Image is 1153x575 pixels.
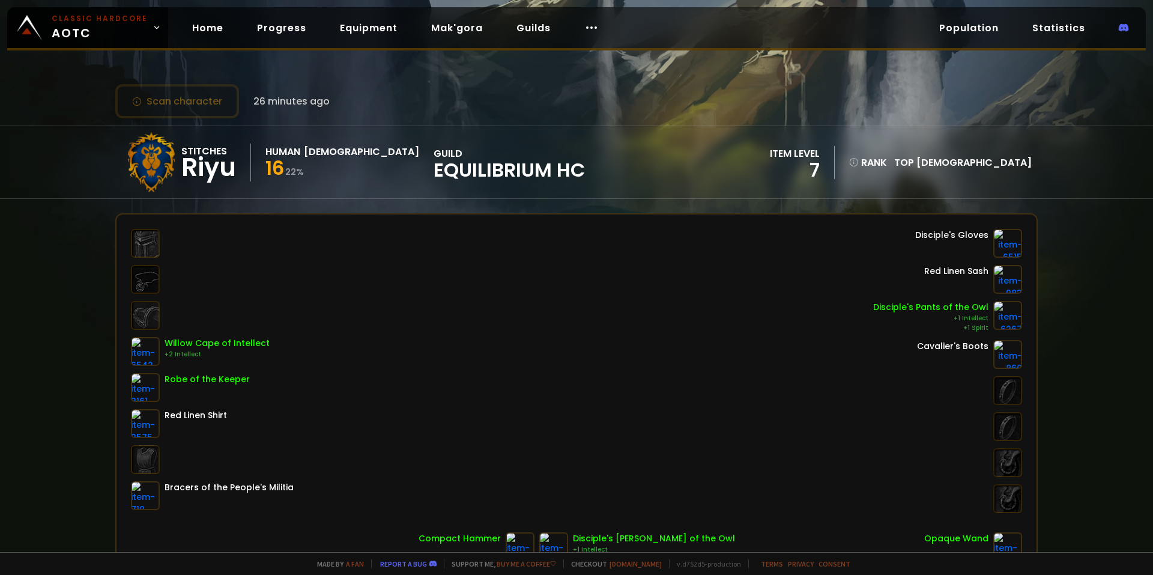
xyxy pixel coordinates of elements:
[346,559,364,568] a: a fan
[770,146,820,161] div: item level
[849,155,887,170] div: rank
[330,16,407,40] a: Equipment
[52,13,148,42] span: AOTC
[1023,16,1095,40] a: Statistics
[916,156,1032,169] span: [DEMOGRAPHIC_DATA]
[873,323,988,333] div: +1 Spirit
[7,7,168,48] a: Classic HardcoreAOTC
[873,301,988,314] div: Disciple's Pants of the Owl
[924,265,988,278] div: Red Linen Sash
[873,314,988,323] div: +1 Intellect
[165,409,227,422] div: Red Linen Shirt
[819,559,850,568] a: Consent
[894,155,1032,170] div: Top
[993,340,1022,369] img: item-860
[422,16,492,40] a: Mak'gora
[247,16,316,40] a: Progress
[419,532,501,545] div: Compact Hammer
[993,229,1022,258] img: item-6515
[183,16,233,40] a: Home
[917,340,988,353] div: Cavalier's Boots
[434,146,585,179] div: guild
[131,337,160,366] img: item-6542
[669,559,741,568] span: v. d752d5 - production
[993,532,1022,561] img: item-5207
[993,265,1022,294] img: item-983
[924,532,988,545] div: Opaque Wand
[539,532,568,561] img: item-15932
[573,532,735,545] div: Disciple's [PERSON_NAME] of the Owl
[181,159,236,177] div: Riyu
[165,481,294,494] div: Bracers of the People's Militia
[52,13,148,24] small: Classic Hardcore
[165,337,270,350] div: Willow Cape of Intellect
[181,144,236,159] div: Stitches
[253,94,330,109] span: 26 minutes ago
[761,559,783,568] a: Terms
[506,532,534,561] img: item-1009
[304,144,419,159] div: [DEMOGRAPHIC_DATA]
[770,161,820,179] div: 7
[444,559,556,568] span: Support me,
[573,545,735,555] div: +1 Intellect
[563,559,662,568] span: Checkout
[507,16,560,40] a: Guilds
[131,481,160,510] img: item-710
[915,229,988,242] div: Disciple's Gloves
[788,559,814,568] a: Privacy
[165,350,270,359] div: +2 Intellect
[131,409,160,438] img: item-2575
[434,161,585,179] span: Equilibrium HC
[310,559,364,568] span: Made by
[265,144,300,159] div: Human
[265,154,284,181] span: 16
[165,373,250,386] div: Robe of the Keeper
[115,84,239,118] button: Scan character
[497,559,556,568] a: Buy me a coffee
[285,166,304,178] small: 22 %
[131,373,160,402] img: item-3161
[993,301,1022,330] img: item-6267
[610,559,662,568] a: [DOMAIN_NAME]
[380,559,427,568] a: Report a bug
[930,16,1008,40] a: Population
